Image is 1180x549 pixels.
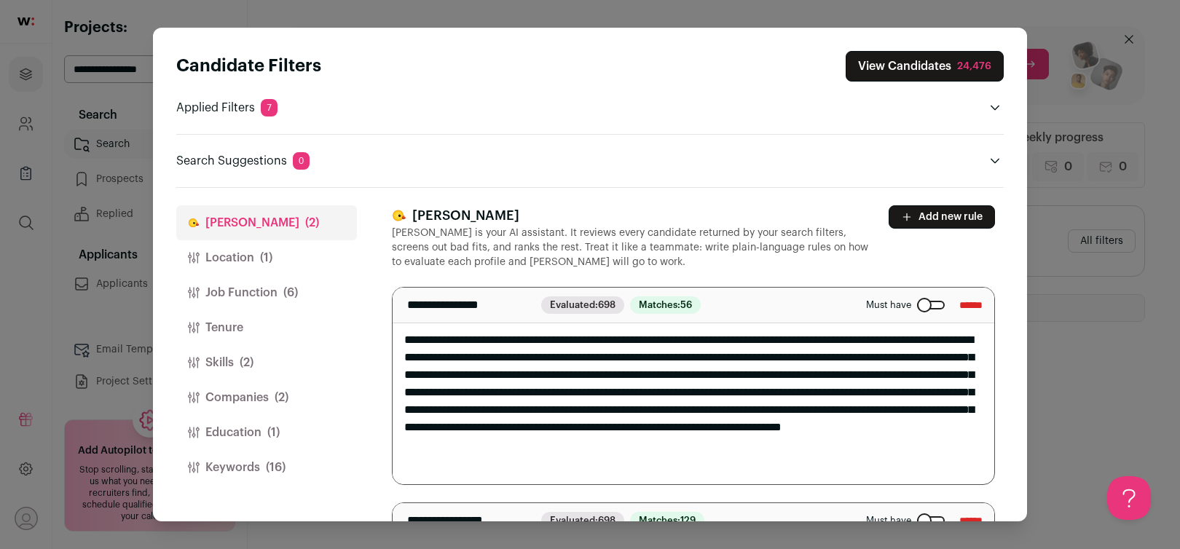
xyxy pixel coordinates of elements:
[957,59,991,74] div: 24,476
[541,296,624,314] span: Evaluated:
[1107,476,1151,520] iframe: Help Scout Beacon - Open
[176,205,357,240] button: [PERSON_NAME](2)
[176,58,321,75] strong: Candidate Filters
[261,99,278,116] span: 7
[846,51,1004,82] button: Close search preferences
[680,300,692,309] span: 56
[889,205,995,229] button: Add new rule
[176,99,278,116] p: Applied Filters
[680,516,696,525] span: 129
[986,99,1004,116] button: Open applied filters
[541,512,624,529] span: Evaluated:
[176,450,357,485] button: Keywords(16)
[176,275,357,310] button: Job Function(6)
[275,389,288,406] span: (2)
[866,515,911,526] span: Must have
[176,310,357,345] button: Tenure
[630,512,704,529] span: Matches:
[866,299,911,311] span: Must have
[176,345,357,380] button: Skills(2)
[240,354,253,371] span: (2)
[392,226,871,269] p: [PERSON_NAME] is your AI assistant. It reviews every candidate returned by your search filters, s...
[293,152,310,170] span: 0
[176,152,310,170] p: Search Suggestions
[260,249,272,266] span: (1)
[266,459,286,476] span: (16)
[176,380,357,415] button: Companies(2)
[283,284,298,301] span: (6)
[267,424,280,441] span: (1)
[630,296,701,314] span: Matches:
[305,214,319,232] span: (2)
[176,415,357,450] button: Education(1)
[392,205,871,226] h3: [PERSON_NAME]
[598,516,615,525] span: 698
[598,300,615,309] span: 698
[176,240,357,275] button: Location(1)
